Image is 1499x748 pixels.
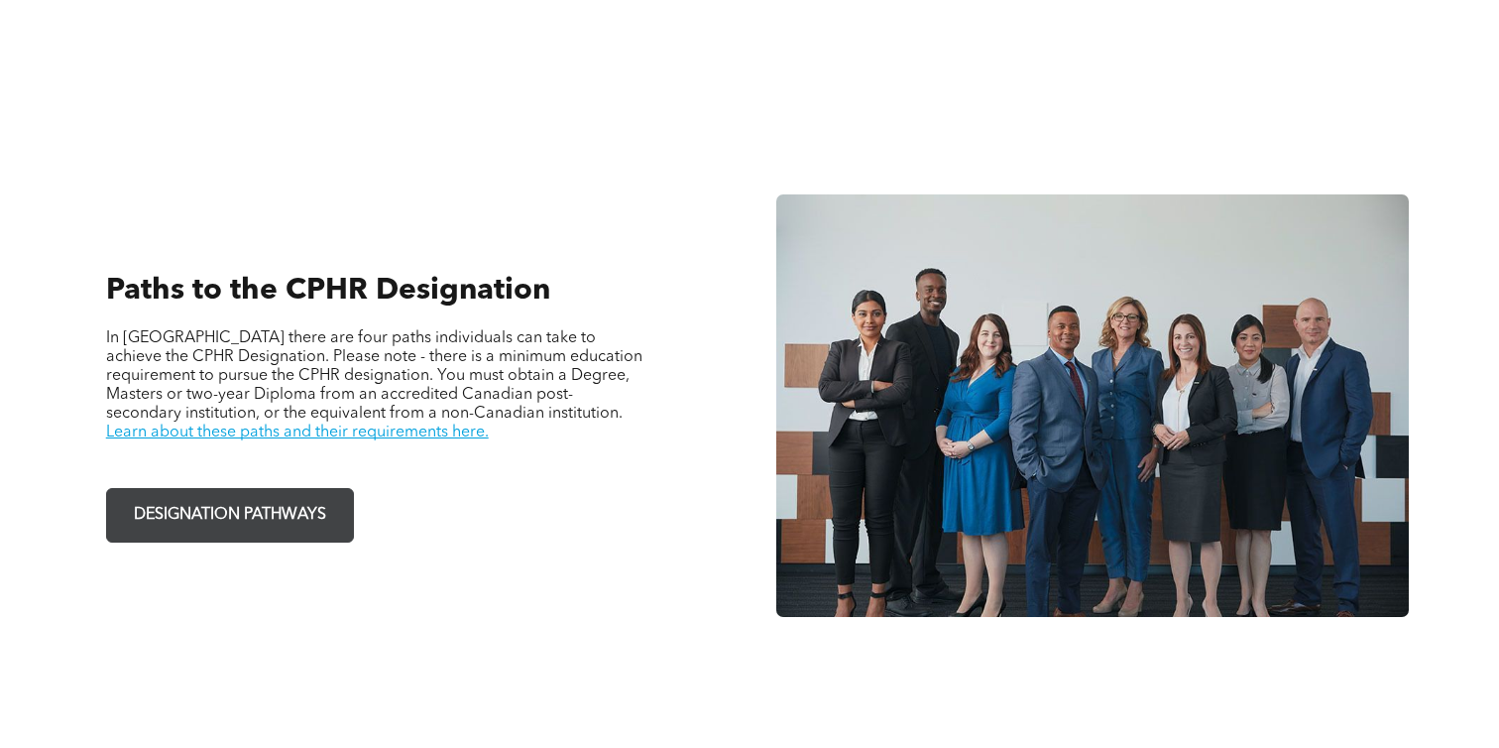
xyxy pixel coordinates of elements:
[106,488,354,543] a: DESIGNATION PATHWAYS
[776,194,1410,617] img: A group of business people are posing for a picture together.
[106,330,642,422] span: In [GEOGRAPHIC_DATA] there are four paths individuals can take to achieve the CPHR Designation. P...
[127,496,333,535] span: DESIGNATION PATHWAYS
[106,425,489,440] a: Learn about these paths and their requirements here.
[106,276,550,306] span: Paths to the CPHR Designation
